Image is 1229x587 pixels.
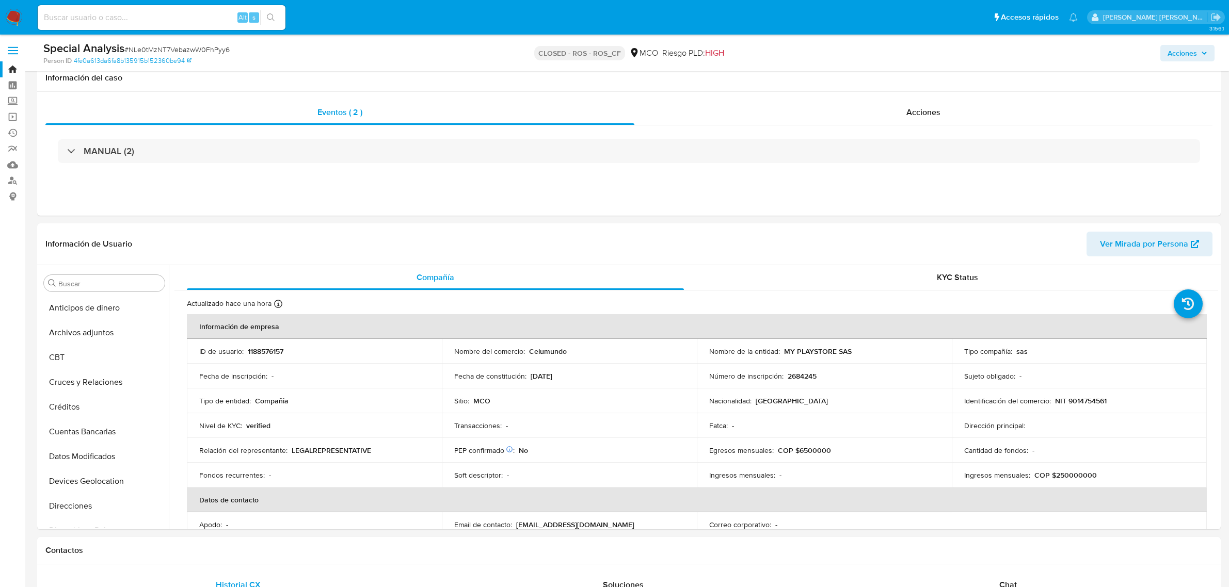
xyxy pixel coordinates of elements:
p: Email de contacto : [454,520,512,529]
p: verified [246,421,270,430]
p: Nombre del comercio : [454,347,525,356]
p: - [507,470,509,480]
p: Apodo : [199,520,222,529]
button: Archivos adjuntos [40,320,169,345]
button: Buscar [48,279,56,287]
span: s [252,12,256,22]
input: Buscar usuario o caso... [38,11,285,24]
p: No [519,446,528,455]
span: Eventos ( 2 ) [317,106,362,118]
span: Accesos rápidos [1001,12,1059,23]
p: 2684245 [788,371,817,381]
button: Cruces y Relaciones [40,370,169,395]
p: Nacionalidad : [709,396,752,405]
a: 4fe0a613da6fa8b135915b152360be94 [74,56,191,66]
p: Tipo compañía : [964,347,1012,356]
button: Anticipos de dinero [40,296,169,320]
p: [EMAIL_ADDRESS][DOMAIN_NAME] [516,520,634,529]
p: sas [1016,347,1028,356]
input: Buscar [58,279,161,288]
p: COP $6500000 [778,446,831,455]
p: - [226,520,228,529]
p: [GEOGRAPHIC_DATA] [756,396,828,405]
b: Person ID [43,56,72,66]
p: PEP confirmado : [454,446,515,455]
p: Número de inscripción : [709,371,784,381]
p: - [1032,446,1034,455]
p: - [775,520,777,529]
p: MY PLAYSTORE SAS [784,347,852,356]
p: NIT 9014754561 [1055,396,1107,405]
button: CBT [40,345,169,370]
a: Notificaciones [1069,13,1078,22]
h1: Información de Usuario [45,239,132,249]
p: Sitio : [454,396,469,405]
p: Celumundo [529,347,567,356]
div: MCO [629,47,658,59]
p: [DATE] [531,371,552,381]
p: 1188576157 [248,347,283,356]
p: Nombre de la entidad : [709,347,780,356]
p: Egresos mensuales : [709,446,774,455]
button: Direcciones [40,494,169,518]
p: MCO [473,396,490,405]
p: - [779,470,781,480]
p: COP $250000000 [1034,470,1097,480]
span: Compañía [417,271,454,283]
p: ID de usuario : [199,347,244,356]
p: Actualizado hace una hora [187,299,272,308]
button: Ver Mirada por Persona [1087,232,1212,256]
span: Acciones [906,106,940,118]
p: Ingresos mensuales : [964,470,1030,480]
p: Soft descriptor : [454,470,503,480]
p: Identificación del comercio : [964,396,1051,405]
span: Ver Mirada por Persona [1100,232,1188,256]
p: Fatca : [709,421,728,430]
p: Transacciones : [454,421,502,430]
p: Dirección principal : [964,421,1025,430]
p: LEGALREPRESENTATIVE [292,446,371,455]
th: Datos de contacto [187,487,1207,512]
span: KYC Status [937,271,978,283]
button: Acciones [1160,45,1215,61]
p: Sujeto obligado : [964,371,1015,381]
span: Riesgo PLD: [662,47,724,59]
span: Alt [238,12,247,22]
p: Fecha de constitución : [454,371,526,381]
p: - [732,421,734,430]
span: Acciones [1168,45,1197,61]
button: search-icon [260,10,281,25]
span: # NLe0tMzNT7VebazwW0FhPyy6 [124,44,230,55]
p: Ingresos mensuales : [709,470,775,480]
p: CLOSED - ROS - ROS_CF [534,46,625,60]
p: Fondos recurrentes : [199,470,265,480]
b: Special Analysis [43,40,124,56]
p: Correo corporativo : [709,520,771,529]
a: Salir [1210,12,1221,23]
th: Información de empresa [187,314,1207,339]
button: Datos Modificados [40,444,169,469]
button: Devices Geolocation [40,469,169,494]
button: Créditos [40,395,169,419]
span: HIGH [705,47,724,59]
p: Fecha de inscripción : [199,371,267,381]
p: - [506,421,508,430]
p: Relación del representante : [199,446,288,455]
p: juan.montanobonaga@mercadolibre.com.co [1103,12,1207,22]
p: - [269,470,271,480]
p: Compañia [255,396,289,405]
p: Nivel de KYC : [199,421,242,430]
p: Cantidad de fondos : [964,446,1028,455]
h3: MANUAL (2) [84,145,134,157]
p: Tipo de entidad : [199,396,251,405]
p: - [272,371,274,381]
h1: Contactos [45,545,1212,556]
p: - [1019,371,1021,381]
button: Cuentas Bancarias [40,419,169,444]
button: Dispositivos Point [40,518,169,543]
div: MANUAL (2) [58,139,1200,163]
h1: Información del caso [45,73,1212,83]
